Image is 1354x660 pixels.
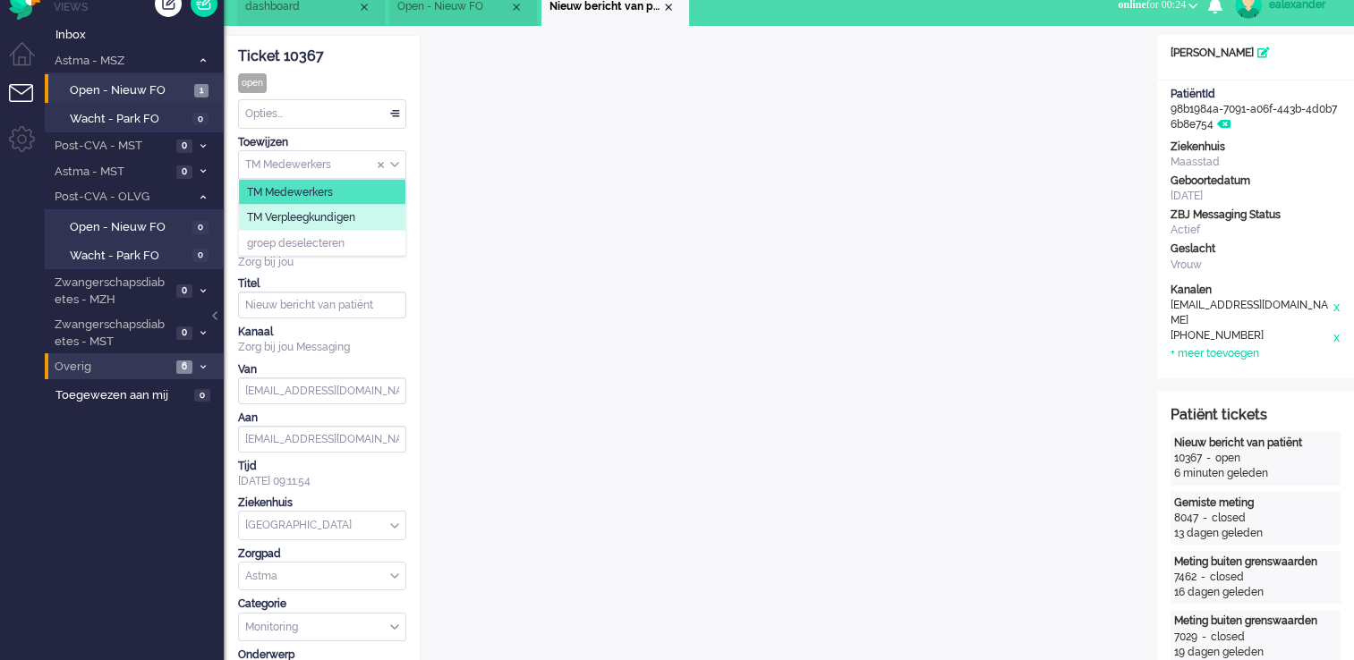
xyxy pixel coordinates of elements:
[55,387,189,404] span: Toegewezen aan mij
[52,385,224,404] a: Toegewezen aan mij 0
[238,597,406,612] div: Categorie
[238,459,406,489] div: [DATE] 09:11:54
[238,135,406,150] div: Toewijzen
[52,275,171,308] span: Zwangerschapsdiabetes - MZH
[176,360,192,374] span: 6
[1174,585,1337,600] div: 16 dagen geleden
[1174,511,1198,526] div: 8047
[1174,570,1196,585] div: 7462
[1174,645,1337,660] div: 19 dagen geleden
[52,359,171,376] span: Overig
[1197,630,1211,645] div: -
[1171,298,1332,328] div: [EMAIL_ADDRESS][DOMAIN_NAME]
[1171,155,1341,170] div: Maasstad
[1174,436,1337,451] div: Nieuw bericht van patiënt
[192,249,209,262] span: 0
[239,230,405,256] li: groep deselecteren
[1212,511,1246,526] div: closed
[1171,207,1341,223] div: ZBJ Messaging Status
[52,164,171,181] span: Astma - MST
[238,546,406,562] div: Zorgpad
[238,459,406,474] div: Tijd
[1171,346,1259,361] div: + meer toevoegen
[7,7,704,38] body: Rich Text Area. Press ALT-0 for help.
[239,179,405,205] li: TM Medewerkers
[70,111,188,128] span: Wacht - Park FO
[52,245,222,265] a: Wacht - Park FO 0
[1210,570,1244,585] div: closed
[52,138,171,155] span: Post-CVA - MST
[52,53,191,70] span: Astma - MSZ
[247,184,333,199] span: TM Medewerkers
[1157,87,1354,132] div: 98b1984a-7091-a06f-443b-4d0b76b8e754
[1332,328,1341,346] div: x
[238,276,406,292] div: Titel
[238,410,406,426] div: Aan
[1174,451,1202,466] div: 10367
[238,495,406,511] div: Ziekenhuis
[9,42,49,82] li: Dashboard menu
[1196,570,1210,585] div: -
[1198,511,1212,526] div: -
[1157,46,1354,61] div: [PERSON_NAME]
[52,189,191,206] span: Post-CVA - OLVG
[1171,87,1341,102] div: PatiëntId
[1171,258,1341,273] div: Vrouw
[176,140,192,153] span: 0
[1215,451,1240,466] div: open
[238,325,406,340] div: Kanaal
[55,27,224,44] span: Inbox
[1171,189,1341,204] div: [DATE]
[238,362,406,377] div: Van
[9,84,49,124] li: Tickets menu
[1174,613,1337,629] div: Meting buiten grenswaarden
[70,82,190,99] span: Open - Nieuw FO
[194,84,209,97] span: 1
[176,284,192,298] span: 0
[247,210,355,225] span: TM Verpleegkundigen
[238,150,406,180] div: Assign Group
[247,235,345,250] span: groep deselecteren
[176,326,192,340] span: 0
[52,80,222,99] a: Open - Nieuw FO 1
[238,340,406,355] div: Zorg bij jou Messaging
[238,47,406,67] div: Ticket 10367
[1174,495,1337,511] div: Gemiste meting
[1174,630,1197,645] div: 7029
[1202,451,1215,466] div: -
[1171,223,1341,238] div: Actief
[1211,630,1245,645] div: closed
[52,108,222,128] a: Wacht - Park FO 0
[192,113,209,126] span: 0
[9,126,49,166] li: Admin menu
[1171,283,1341,298] div: Kanalen
[194,389,210,402] span: 0
[1174,466,1337,481] div: 6 minuten geleden
[238,255,406,270] div: Zorg bij jou
[52,24,224,44] a: Inbox
[238,73,267,93] div: open
[70,248,188,265] span: Wacht - Park FO
[1171,328,1332,346] div: [PHONE_NUMBER]
[176,165,192,179] span: 0
[1171,173,1341,189] div: Geboortedatum
[1174,526,1337,541] div: 13 dagen geleden
[1332,298,1341,328] div: x
[239,205,405,231] li: TM Verpleegkundigen
[1171,405,1341,426] div: Patiënt tickets
[192,221,209,234] span: 0
[52,317,171,350] span: Zwangerschapsdiabetes - MST
[1174,554,1337,570] div: Meting buiten grenswaarden
[1171,140,1341,155] div: Ziekenhuis
[52,216,222,236] a: Open - Nieuw FO 0
[70,219,188,236] span: Open - Nieuw FO
[1171,241,1341,257] div: Geslacht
